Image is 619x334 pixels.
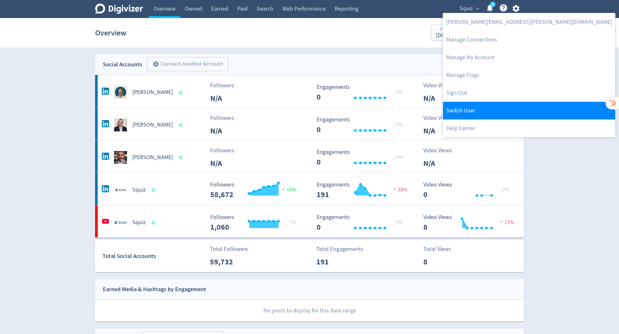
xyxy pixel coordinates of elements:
[443,31,615,49] a: Manage Connections
[443,84,615,102] a: Log out
[443,49,615,66] a: Manage My Account
[443,119,615,137] a: Help Center
[443,13,615,31] a: [PERSON_NAME][EMAIL_ADDRESS][PERSON_NAME][DOMAIN_NAME]
[443,66,615,84] a: Manage Flags
[443,102,615,119] a: Switch User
